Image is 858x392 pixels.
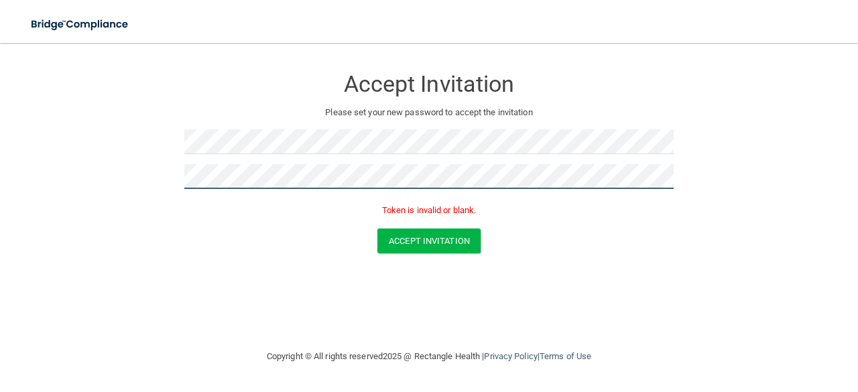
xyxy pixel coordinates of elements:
img: bridge_compliance_login_screen.278c3ca4.svg [20,11,141,38]
a: Terms of Use [540,351,591,361]
div: Copyright © All rights reserved 2025 @ Rectangle Health | | [184,335,674,378]
h3: Accept Invitation [184,72,674,96]
p: Please set your new password to accept the invitation [194,105,664,121]
a: Privacy Policy [484,351,537,361]
p: Token is invalid or blank. [184,202,674,218]
button: Accept Invitation [377,228,481,253]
